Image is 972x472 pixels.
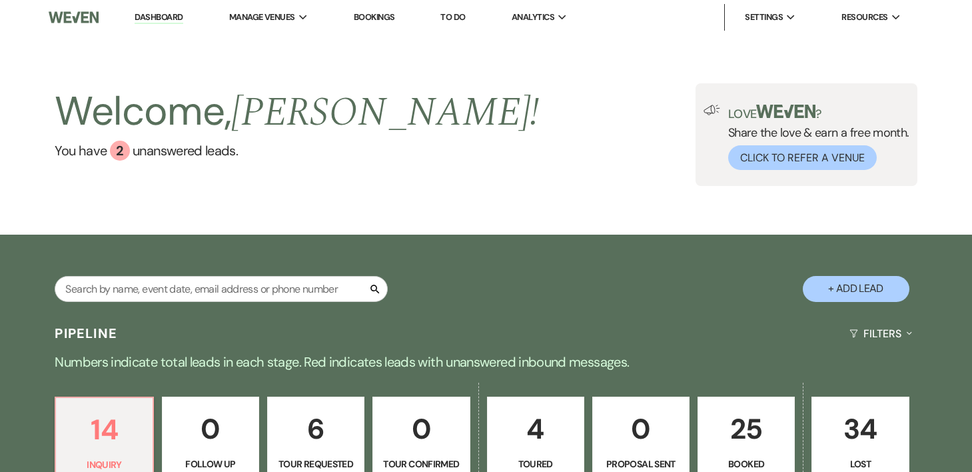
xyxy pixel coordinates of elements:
p: 6 [276,407,356,451]
a: Dashboard [135,11,183,24]
p: 4 [496,407,576,451]
p: 14 [64,407,144,452]
div: Share the love & earn a free month. [720,105,909,170]
p: 0 [601,407,681,451]
p: 34 [820,407,900,451]
img: Weven Logo [49,3,99,31]
p: Lost [820,457,900,471]
p: Toured [496,457,576,471]
img: loud-speaker-illustration.svg [704,105,720,115]
p: Booked [706,457,786,471]
h3: Pipeline [55,324,117,343]
p: Tour Requested [276,457,356,471]
div: 2 [110,141,130,161]
button: Filters [844,316,917,351]
span: Settings [745,11,783,24]
a: To Do [440,11,465,23]
p: Follow Up [171,457,250,471]
p: 0 [381,407,461,451]
span: Manage Venues [229,11,295,24]
p: 0 [171,407,250,451]
p: Numbers indicate total leads in each stage. Red indicates leads with unanswered inbound messages. [7,351,966,373]
p: Love ? [728,105,909,120]
p: Tour Confirmed [381,457,461,471]
p: Inquiry [64,457,144,472]
button: Click to Refer a Venue [728,145,877,170]
span: [PERSON_NAME] ! [231,82,539,143]
a: Bookings [354,11,395,23]
img: weven-logo-green.svg [756,105,815,118]
p: 25 [706,407,786,451]
span: Analytics [512,11,554,24]
button: + Add Lead [803,276,909,302]
a: You have 2 unanswered leads. [55,141,539,161]
span: Resources [841,11,887,24]
input: Search by name, event date, email address or phone number [55,276,388,302]
p: Proposal Sent [601,457,681,471]
h2: Welcome, [55,83,539,141]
